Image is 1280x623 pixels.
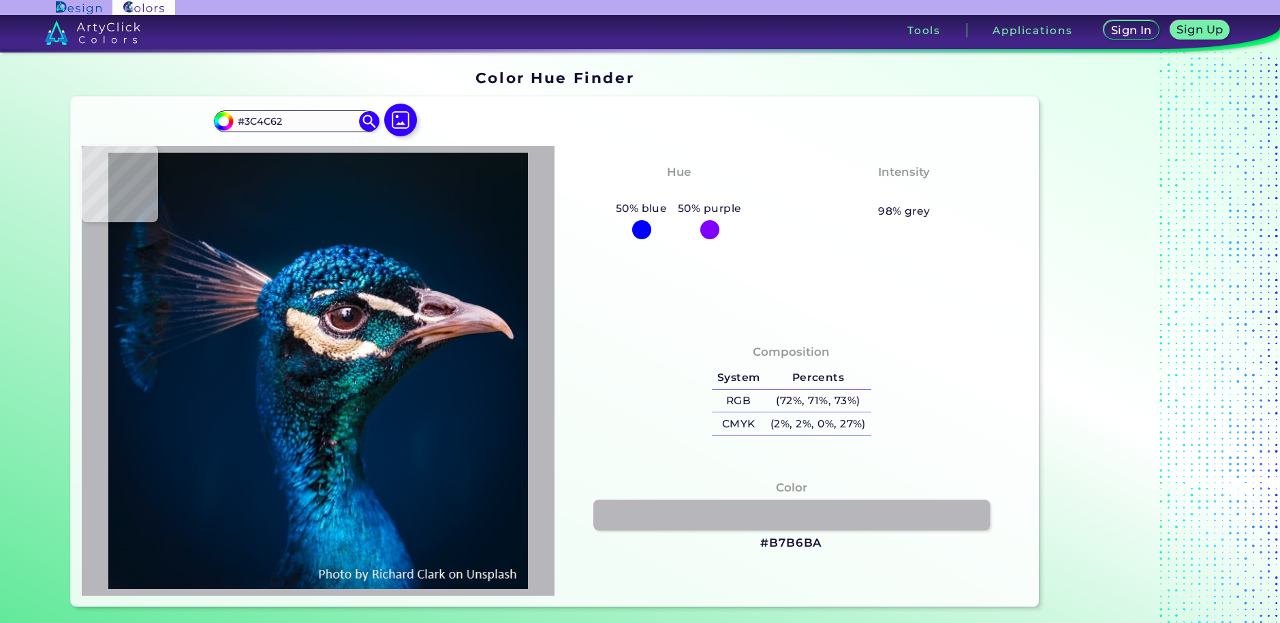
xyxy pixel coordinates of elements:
h4: Color [776,478,807,498]
a: Sign In [1106,22,1157,39]
h5: Sign Up [1179,25,1221,35]
h5: System [712,367,765,389]
h3: Almost None [856,184,952,200]
h3: Applications [993,25,1072,35]
img: icon search [359,111,379,132]
a: Sign Up [1173,22,1227,39]
img: logo_artyclick_colors_white.svg [45,20,141,45]
h3: Blue-Purple [635,184,722,200]
h4: Intensity [878,162,930,182]
h5: (2%, 2%, 0%, 27%) [765,412,871,435]
h5: 50% purple [672,200,747,217]
img: icon picture [384,104,417,136]
h4: Hue [667,162,691,182]
h5: 50% blue [610,200,672,217]
img: img_pavlin.jpg [89,153,548,589]
h5: Sign In [1112,25,1150,35]
h5: 98% grey [878,202,931,220]
input: type color.. [233,112,360,130]
h4: Composition [753,342,830,362]
h3: Tools [907,25,941,35]
h3: #B7B6BA [760,535,822,551]
h5: (72%, 71%, 73%) [765,390,871,412]
h5: Percents [765,367,871,389]
h1: Color Hue Finder [475,67,634,88]
h5: RGB [712,390,765,412]
iframe: Advertisement [1044,65,1215,612]
img: ArtyClick Design logo [56,1,102,14]
h5: CMYK [712,412,765,435]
